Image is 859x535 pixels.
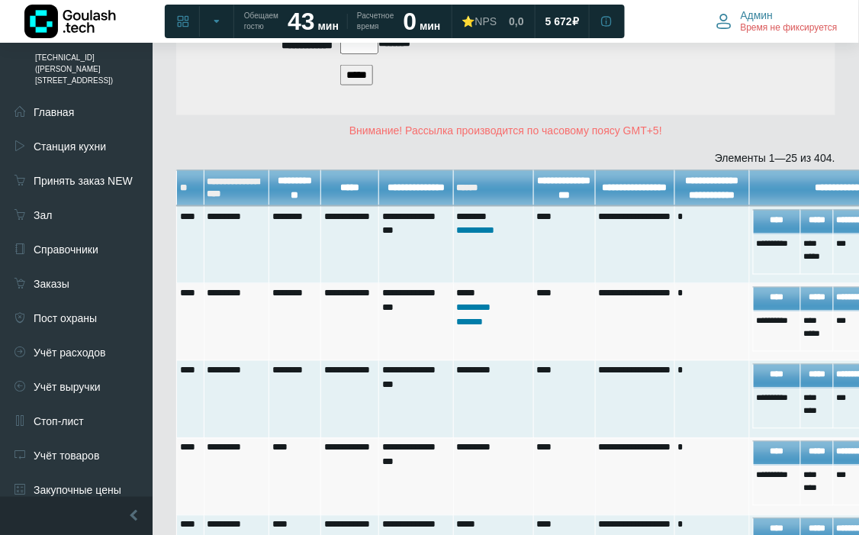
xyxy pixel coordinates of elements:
span: 0,0 [509,15,523,28]
span: Расчетное время [357,11,394,32]
a: ⭐NPS 0,0 [453,8,533,35]
strong: 0 [404,8,417,35]
span: NPS [475,15,497,27]
button: Админ Время не фиксируется [707,5,847,37]
span: мин [420,20,440,32]
div: Элементы 1—25 из 404. [176,150,835,166]
span: Внимание! Рассылка производится по часовому поясу GMT+5! [349,124,662,137]
span: мин [318,20,339,32]
strong: 43 [288,8,315,35]
a: 5 672 ₽ [536,8,588,35]
div: ⭐ [462,15,497,28]
span: Обещаем гостю [244,11,278,32]
img: Логотип компании Goulash.tech [24,5,116,38]
span: ₽ [572,15,579,28]
a: Обещаем гостю 43 мин Расчетное время 0 мин [235,8,450,35]
span: 5 672 [545,15,572,28]
span: Админ [741,8,774,22]
span: Время не фиксируется [741,22,838,34]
